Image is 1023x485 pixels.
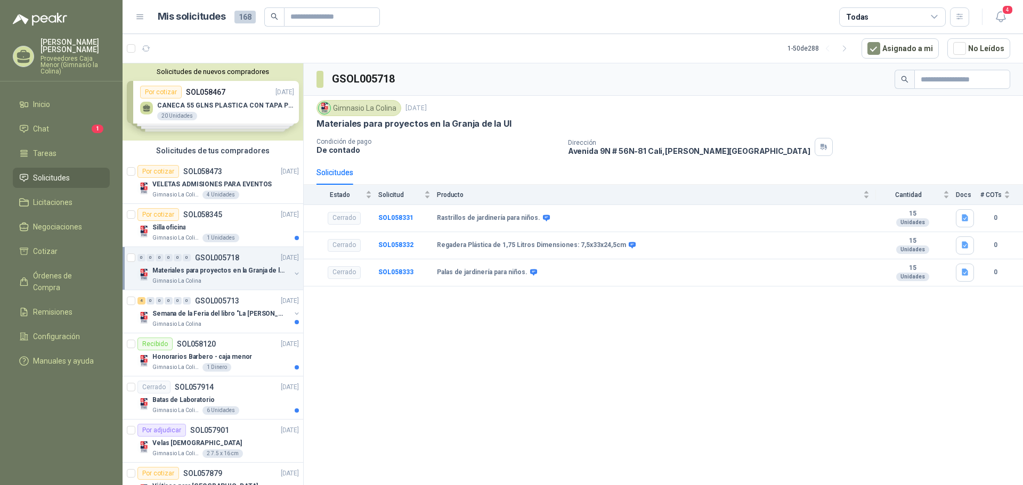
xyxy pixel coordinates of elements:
[33,221,82,233] span: Negociaciones
[165,297,173,305] div: 0
[123,204,303,247] a: Por cotizarSOL058345[DATE] Company LogoSilla oficinaGimnasio La Colina1 Unidades
[13,168,110,188] a: Solicitudes
[33,123,49,135] span: Chat
[137,398,150,410] img: Company Logo
[281,167,299,177] p: [DATE]
[152,277,201,285] p: Gimnasio La Colina
[316,145,559,154] p: De contado
[896,245,929,254] div: Unidades
[876,210,949,218] b: 15
[152,363,200,372] p: Gimnasio La Colina
[281,425,299,435] p: [DATE]
[195,297,239,305] p: GSOL005713
[1002,5,1013,15] span: 4
[328,239,361,252] div: Cerrado
[92,125,103,133] span: 1
[862,38,939,59] button: Asignado a mi
[568,139,810,146] p: Dirección
[137,297,145,305] div: 4
[152,438,242,448] p: Velas [DEMOGRAPHIC_DATA]
[123,63,303,141] div: Solicitudes de nuevos compradoresPor cotizarSOL058467[DATE] CANECA 55 GLNS PLASTICA CON TAPA PEQU...
[896,218,929,227] div: Unidades
[13,326,110,347] a: Configuración
[174,254,182,261] div: 0
[316,167,353,178] div: Solicitudes
[13,217,110,237] a: Negociaciones
[158,9,226,24] h1: Mis solicitudes
[378,214,413,221] a: SOL058331
[437,241,626,250] b: Regadera Plástica de 1,75 Litros Dimensiones: 7,5x33x24,5cm
[156,297,164,305] div: 0
[956,185,980,204] th: Docs
[202,234,239,242] div: 1 Unidades
[152,234,200,242] p: Gimnasio La Colina
[405,103,427,113] p: [DATE]
[33,147,56,159] span: Tareas
[876,264,949,273] b: 15
[13,119,110,139] a: Chat1
[13,143,110,163] a: Tareas
[190,426,229,434] p: SOL057901
[980,240,1010,250] b: 0
[137,251,301,285] a: 0 0 0 0 0 0 GSOL005718[DATE] Company LogoMateriales para proyectos en la Granja de la UIGimnasio ...
[137,182,150,195] img: Company Logo
[378,191,422,199] span: Solicitud
[980,267,1010,277] b: 0
[281,339,299,349] p: [DATE]
[183,168,222,175] p: SOL058473
[13,192,110,212] a: Licitaciones
[123,141,303,161] div: Solicitudes de tus compradores
[152,179,272,190] p: VELETAS ADMISIONES PARA EVENTOS
[152,223,185,233] p: Silla oficina
[281,382,299,392] p: [DATE]
[33,98,50,110] span: Inicio
[896,273,929,281] div: Unidades
[183,211,222,218] p: SOL058345
[174,297,182,305] div: 0
[947,38,1010,59] button: No Leídos
[33,196,72,208] span: Licitaciones
[137,165,179,178] div: Por cotizar
[33,172,70,184] span: Solicitudes
[202,449,243,458] div: 2 7.5 x 16 cm
[123,376,303,420] a: CerradoSOL057914[DATE] Company LogoBatas de LaboratorioGimnasio La Colina6 Unidades
[991,7,1010,27] button: 4
[876,237,949,245] b: 15
[437,268,527,277] b: Palas de jardinería para niños.
[13,302,110,322] a: Remisiones
[152,266,285,276] p: Materiales para proyectos en la Granja de la UI
[152,406,200,415] p: Gimnasio La Colina
[123,161,303,204] a: Por cotizarSOL058473[DATE] Company LogoVELETAS ADMISIONES PARA EVENTOSGimnasio La Colina4 Unidades
[202,406,239,415] div: 6 Unidades
[787,40,853,57] div: 1 - 50 de 288
[316,100,401,116] div: Gimnasio La Colina
[281,468,299,479] p: [DATE]
[177,340,216,348] p: SOL058120
[202,191,239,199] div: 4 Unidades
[40,38,110,53] p: [PERSON_NAME] [PERSON_NAME]
[33,270,100,293] span: Órdenes de Compra
[152,191,200,199] p: Gimnasio La Colina
[175,383,214,391] p: SOL057914
[437,214,540,223] b: Rastrillos de jardinería para niños.
[33,245,58,257] span: Cotizar
[165,254,173,261] div: 0
[378,241,413,249] b: SOL058332
[281,210,299,220] p: [DATE]
[137,424,186,437] div: Por adjudicar
[13,94,110,114] a: Inicio
[316,138,559,145] p: Condición de pago
[846,11,868,23] div: Todas
[980,191,1002,199] span: # COTs
[137,311,150,324] img: Company Logo
[876,191,941,199] span: Cantidad
[271,13,278,20] span: search
[319,102,330,114] img: Company Logo
[378,268,413,276] a: SOL058333
[33,355,94,367] span: Manuales y ayuda
[33,306,72,318] span: Remisiones
[137,381,170,393] div: Cerrado
[137,467,179,480] div: Por cotizar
